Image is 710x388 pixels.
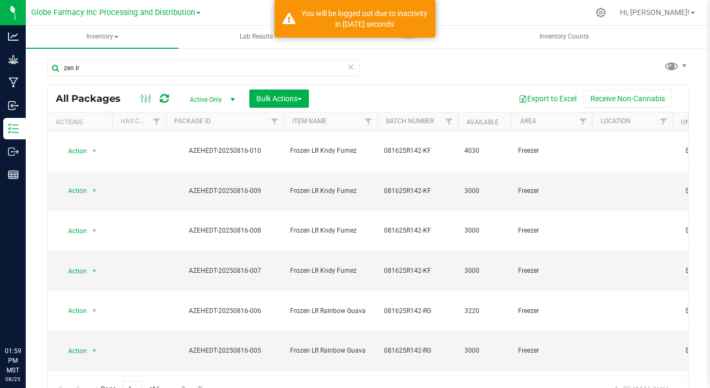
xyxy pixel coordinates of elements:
[8,123,19,134] inline-svg: Inventory
[164,306,285,316] div: AZEHEDT-20250816-006
[148,113,166,131] a: Filter
[464,306,505,316] span: 3220
[88,344,101,359] span: select
[487,26,640,48] a: Inventory Counts
[290,186,371,196] span: Frozen LR Kndy Fumez
[8,31,19,42] inline-svg: Analytics
[164,226,285,236] div: AZEHEDT-20250816-008
[384,306,452,316] span: 081625R142-RG
[26,26,179,48] a: Inventory
[11,302,43,334] iframe: Resource center
[58,183,87,198] span: Action
[256,94,302,103] span: Bulk Actions
[464,266,505,276] span: 3000
[518,266,586,276] span: Freezer
[58,223,87,238] span: Action
[5,346,21,375] p: 01:59 PM MST
[58,144,87,159] span: Action
[8,77,19,88] inline-svg: Manufacturing
[8,54,19,65] inline-svg: Grow
[601,117,631,125] a: Location
[384,226,452,236] span: 081625R142-KF
[518,186,586,196] span: Freezer
[440,113,458,131] a: Filter
[290,266,371,276] span: Frozen LR Kndy Fumez
[518,146,586,156] span: Freezer
[88,183,101,198] span: select
[58,264,87,279] span: Action
[384,266,452,276] span: 081625R142-KF
[518,346,586,356] span: Freezer
[520,117,536,125] a: Area
[32,301,45,314] iframe: Resource center unread badge
[164,146,285,156] div: AZEHEDT-20250816-010
[266,113,284,131] a: Filter
[112,113,166,131] th: Has COA
[620,8,690,17] span: Hi, [PERSON_NAME]!
[88,264,101,279] span: select
[290,146,371,156] span: Frozen LR Kndy Fumez
[225,32,287,41] span: Lab Results
[58,344,87,359] span: Action
[174,117,211,125] a: Package ID
[518,226,586,236] span: Freezer
[88,303,101,318] span: select
[290,346,371,356] span: Frozen LR Rainbow Guava
[8,100,19,111] inline-svg: Inbound
[5,375,21,383] p: 08/25
[512,89,583,108] button: Export to Excel
[180,26,332,48] a: Lab Results
[31,8,195,17] span: Globe Farmacy Inc Processing and Distribution
[164,186,285,196] div: AZEHEDT-20250816-009
[8,146,19,157] inline-svg: Outbound
[386,117,434,125] a: Batch Number
[594,8,608,18] div: Manage settings
[347,60,354,74] span: Clear
[384,146,452,156] span: 081625R142-KF
[301,8,427,29] div: You will be logged out due to inactivity in 1486 seconds
[384,186,452,196] span: 081625R142-KF
[56,118,108,126] div: Actions
[464,146,505,156] span: 4030
[525,32,603,41] span: Inventory Counts
[360,113,378,131] a: Filter
[464,226,505,236] span: 3000
[655,113,672,131] a: Filter
[88,144,101,159] span: select
[249,89,309,108] button: Bulk Actions
[58,303,87,318] span: Action
[290,306,371,316] span: Frozen LR Rainbow Guava
[47,60,360,76] input: Search Package ID, Item Name, SKU, Lot or Part Number...
[583,89,672,108] button: Receive Non-Cannabis
[464,186,505,196] span: 3000
[164,346,285,356] div: AZEHEDT-20250816-005
[292,117,327,125] a: Item Name
[467,118,499,126] a: Available
[384,346,452,356] span: 081625R142-RG
[8,169,19,180] inline-svg: Reports
[574,113,592,131] a: Filter
[164,266,285,276] div: AZEHEDT-20250816-007
[290,226,371,236] span: Frozen LR Kndy Fumez
[518,306,586,316] span: Freezer
[464,346,505,356] span: 3000
[56,93,131,105] span: All Packages
[88,223,101,238] span: select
